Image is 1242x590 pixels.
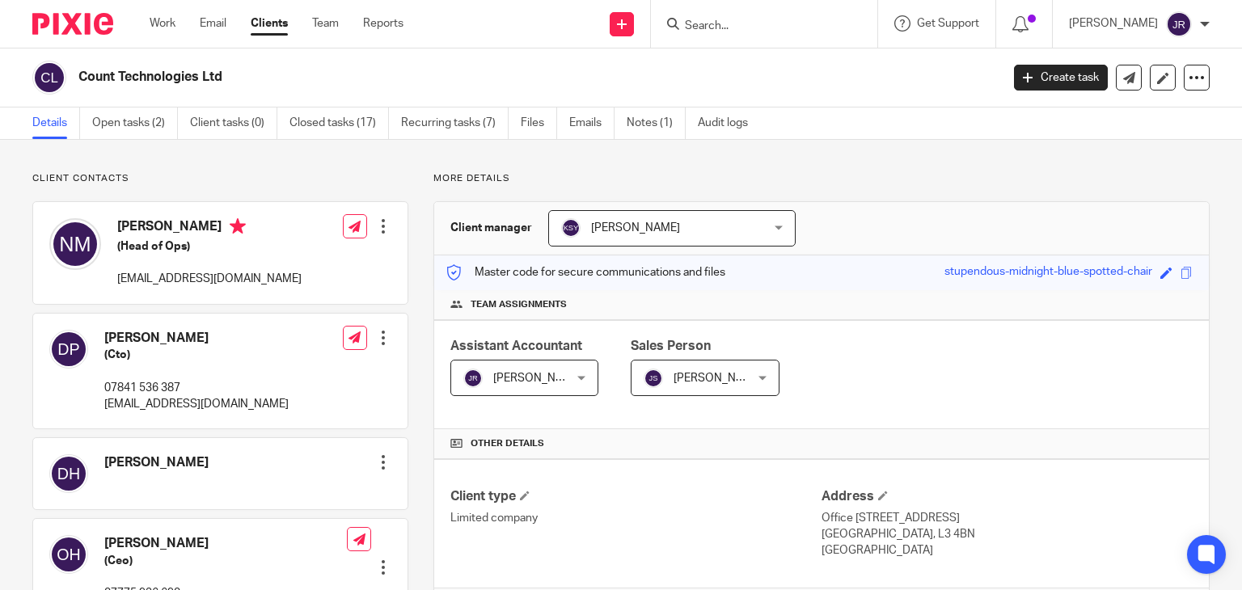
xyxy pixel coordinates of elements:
p: Client contacts [32,172,408,185]
h5: (Head of Ops) [117,238,302,255]
a: Details [32,107,80,139]
h2: Count Technologies Ltd [78,69,808,86]
span: Get Support [917,18,979,29]
p: [GEOGRAPHIC_DATA] [822,542,1193,558]
a: Recurring tasks (7) [401,107,509,139]
img: svg%3E [49,330,88,369]
img: svg%3E [32,61,66,95]
h4: Client type [450,488,822,505]
img: svg%3E [49,535,88,574]
p: [GEOGRAPHIC_DATA], L3 4BN [822,526,1193,542]
h4: [PERSON_NAME] [104,454,209,471]
span: Assistant Accountant [450,339,582,352]
a: Create task [1014,65,1108,91]
img: svg%3E [561,218,581,238]
p: Master code for secure communications and files [446,264,725,280]
a: Work [150,15,175,32]
h4: [PERSON_NAME] [104,330,289,347]
input: Search [683,19,829,34]
a: Open tasks (2) [92,107,178,139]
h5: (Ceo) [104,553,347,569]
h5: (Cto) [104,347,289,363]
p: More details [433,172,1210,185]
img: svg%3E [1166,11,1192,37]
h3: Client manager [450,220,532,236]
p: Office [STREET_ADDRESS] [822,510,1193,526]
img: svg%3E [49,218,101,270]
a: Files [521,107,557,139]
span: Sales Person [631,339,711,352]
div: stupendous-midnight-blue-spotted-chair [944,263,1152,282]
span: [PERSON_NAME] [591,222,680,234]
p: [PERSON_NAME] [1069,15,1158,32]
p: Limited company [450,510,822,526]
span: Other details [471,437,544,450]
img: svg%3E [463,369,483,388]
h4: [PERSON_NAME] [117,218,302,238]
img: Pixie [32,13,113,35]
a: Notes (1) [627,107,686,139]
span: [PERSON_NAME] [493,373,582,384]
a: Emails [569,107,615,139]
p: 07841 536 387 [104,380,289,396]
a: Team [312,15,339,32]
p: [EMAIL_ADDRESS][DOMAIN_NAME] [104,396,289,412]
a: Closed tasks (17) [289,107,389,139]
i: Primary [230,218,246,234]
a: Clients [251,15,288,32]
img: svg%3E [644,369,663,388]
a: Reports [363,15,403,32]
img: svg%3E [49,454,88,493]
p: [EMAIL_ADDRESS][DOMAIN_NAME] [117,271,302,287]
span: Team assignments [471,298,567,311]
h4: [PERSON_NAME] [104,535,347,552]
a: Client tasks (0) [190,107,277,139]
span: [PERSON_NAME] [674,373,763,384]
h4: Address [822,488,1193,505]
a: Email [200,15,226,32]
a: Audit logs [698,107,760,139]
